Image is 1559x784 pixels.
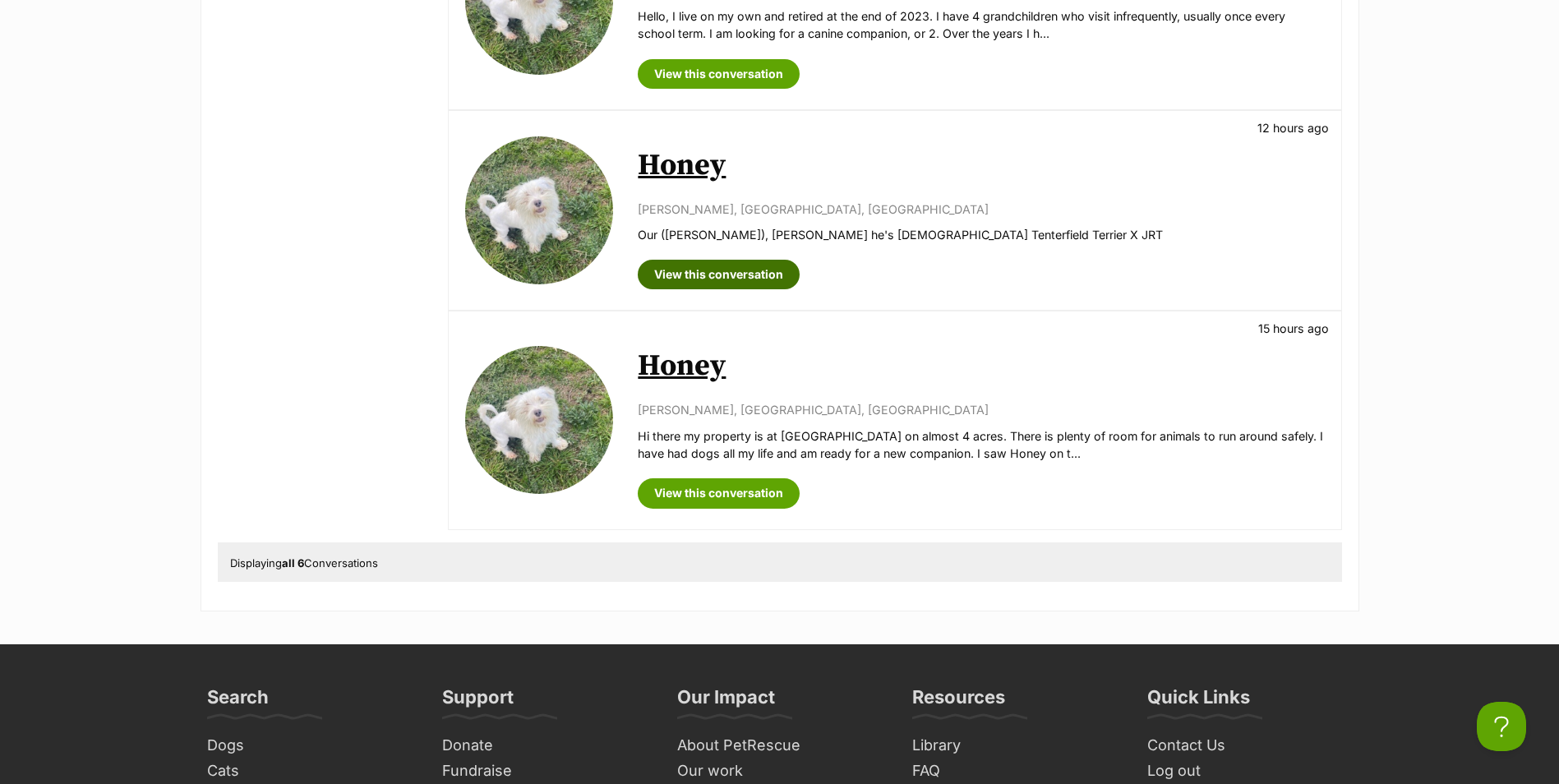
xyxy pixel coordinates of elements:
a: Donate [436,733,654,759]
h3: Quick Links [1147,685,1250,718]
p: Hi there my property is at [GEOGRAPHIC_DATA] on almost 4 acres. There is plenty of room for anima... [638,427,1324,463]
h3: Resources [912,685,1005,718]
p: [PERSON_NAME], [GEOGRAPHIC_DATA], [GEOGRAPHIC_DATA] [638,201,1324,218]
img: Honey [465,136,613,284]
a: Contact Us [1141,733,1359,759]
a: View this conversation [638,59,800,89]
a: Honey [638,348,726,385]
span: Displaying Conversations [230,556,378,570]
p: Hello, I live on my own and retired at the end of 2023. I have 4 grandchildren who visit infreque... [638,7,1324,43]
h3: Search [207,685,269,718]
strong: all 6 [282,556,304,570]
p: [PERSON_NAME], [GEOGRAPHIC_DATA], [GEOGRAPHIC_DATA] [638,401,1324,418]
a: Honey [638,147,726,184]
a: FAQ [906,759,1124,784]
p: Our ([PERSON_NAME]), [PERSON_NAME] he's [DEMOGRAPHIC_DATA] Tenterfield Terrier X JRT [638,226,1324,243]
a: Library [906,733,1124,759]
p: 12 hours ago [1257,119,1329,136]
a: Log out [1141,759,1359,784]
a: Our work [671,759,889,784]
a: Dogs [201,733,419,759]
p: 15 hours ago [1258,320,1329,337]
a: About PetRescue [671,733,889,759]
h3: Our Impact [677,685,775,718]
img: Honey [465,346,613,494]
a: Cats [201,759,419,784]
a: Fundraise [436,759,654,784]
a: View this conversation [638,260,800,289]
h3: Support [442,685,514,718]
a: View this conversation [638,478,800,508]
iframe: Help Scout Beacon - Open [1477,702,1526,751]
